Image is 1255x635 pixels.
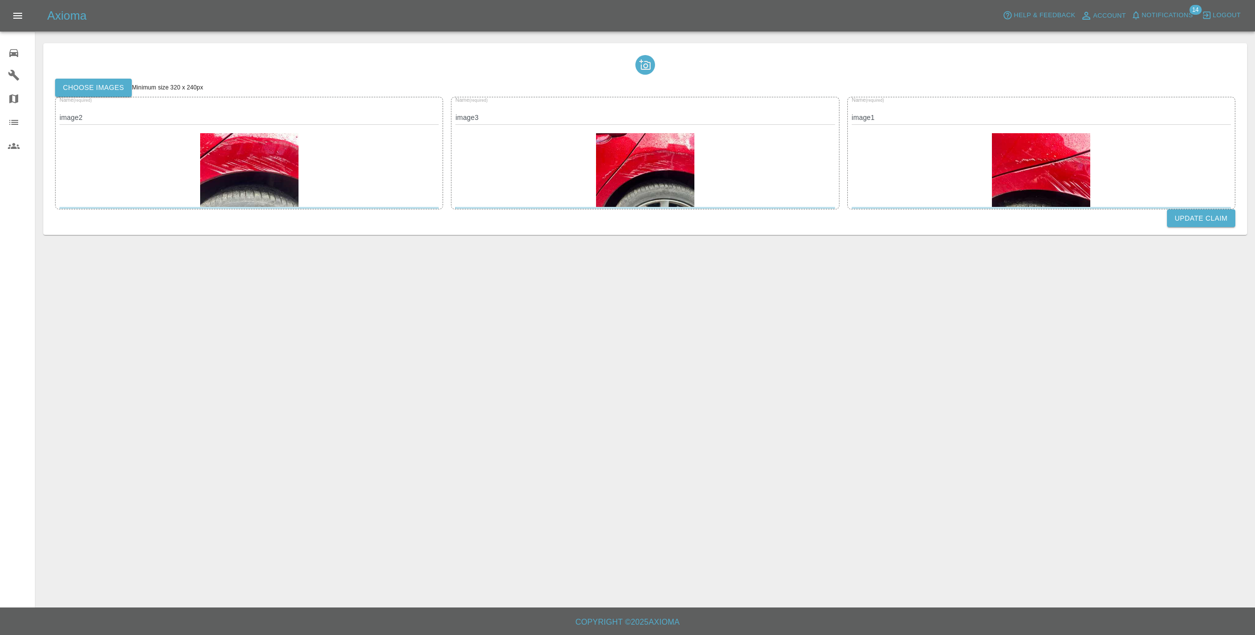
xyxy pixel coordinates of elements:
[866,98,884,102] small: (required)
[1000,8,1077,23] button: Help & Feedback
[1142,10,1193,21] span: Notifications
[1213,10,1241,21] span: Logout
[6,4,30,28] button: Open drawer
[470,98,488,102] small: (required)
[132,84,203,91] span: Minimum size 320 x 240px
[60,97,92,103] span: Name
[1014,10,1075,21] span: Help & Feedback
[1199,8,1243,23] button: Logout
[1129,8,1195,23] button: Notifications
[55,79,132,97] label: Choose images
[8,615,1247,629] h6: Copyright © 2025 Axioma
[1078,8,1129,24] a: Account
[1167,209,1235,228] button: Update Claim
[47,8,87,24] h5: Axioma
[455,97,488,103] span: Name
[73,98,91,102] small: (required)
[852,97,884,103] span: Name
[1093,10,1126,22] span: Account
[1189,5,1201,15] span: 14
